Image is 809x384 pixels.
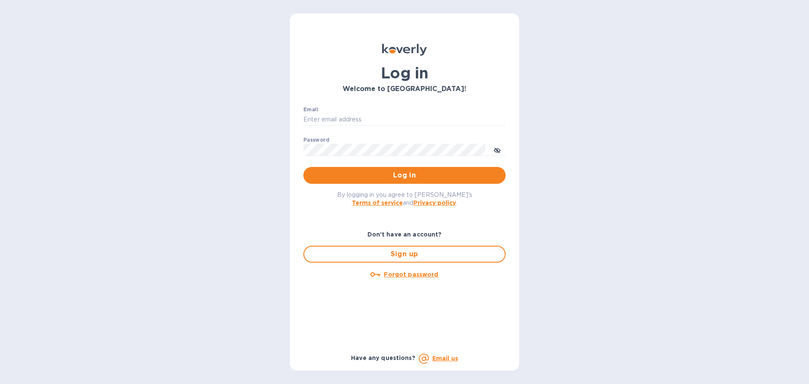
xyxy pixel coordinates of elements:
[303,167,506,184] button: Log in
[311,249,498,259] span: Sign up
[303,85,506,93] h3: Welcome to [GEOGRAPHIC_DATA]!
[303,107,318,112] label: Email
[367,231,442,238] b: Don't have an account?
[310,170,499,180] span: Log in
[303,64,506,82] h1: Log in
[337,191,472,206] span: By logging in you agree to [PERSON_NAME]'s and .
[384,271,438,278] u: Forgot password
[382,44,427,56] img: Koverly
[413,199,456,206] a: Privacy policy
[351,354,415,361] b: Have any questions?
[303,113,506,126] input: Enter email address
[489,141,506,158] button: toggle password visibility
[432,355,458,362] a: Email us
[303,137,329,142] label: Password
[352,199,403,206] a: Terms of service
[303,246,506,263] button: Sign up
